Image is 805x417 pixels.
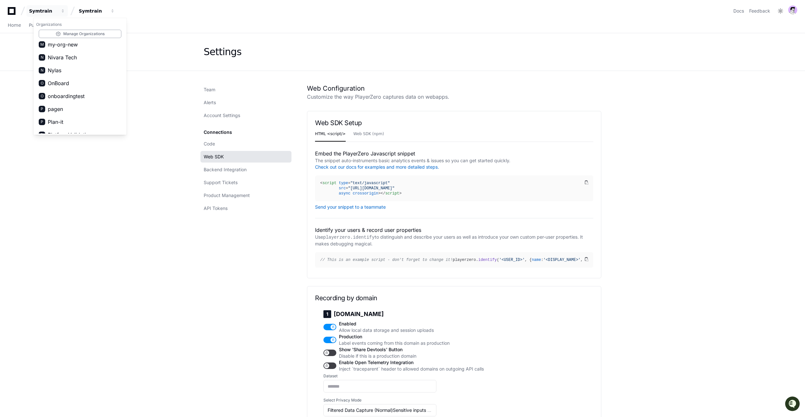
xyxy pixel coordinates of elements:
div: N [39,54,45,61]
h1: Organizations [34,19,127,30]
span: Nylas [48,66,61,74]
div: playerzero. ( , { : , : , : }); [320,257,583,263]
h2: Recording by domain [315,294,593,302]
div: Settings [204,46,241,58]
a: Docs [733,8,744,14]
span: Inject `traceparent` header to allowed domains on outgoing API calls [339,366,484,372]
label: Select Privacy Mode [323,398,484,403]
span: Label events coming from this domain as production [339,340,484,346]
div: Symtrain [79,8,107,14]
a: Manage Organizations [39,30,121,38]
h1: Identify your users & record user properties [315,226,593,234]
span: "[URL][DOMAIN_NAME]" [348,186,394,191]
div: 1 [323,310,331,318]
h2: The snippet auto-instruments basic analytics events & issues so you can get started quickly. [315,157,593,170]
div: N [39,67,45,74]
div: Symtrain [34,18,127,135]
button: Feedback [749,8,770,14]
span: crossorigin [353,191,378,196]
div: Start new chat [22,48,106,55]
img: avatar [788,5,797,15]
a: Web SDK [200,151,291,163]
span: < = = > [320,181,394,196]
a: Account Settings [200,110,291,121]
span: script [322,181,336,185]
a: Product Management [200,190,291,201]
button: Symtrain [26,5,68,17]
div: P [39,119,45,125]
a: Team [200,84,291,95]
div: P [39,106,45,112]
span: Alerts [204,99,216,106]
a: Support Tickets [200,177,291,188]
span: Support Tickets [204,179,238,186]
span: async [339,191,351,196]
button: Symtrain [76,5,117,17]
span: Enable Open Telemetry Integration [339,359,484,366]
div: O [39,93,45,99]
span: Home [8,23,21,27]
span: Pylon [64,68,78,73]
span: '<DISPLAY_NAME>' [543,258,580,262]
div: Symtrain [29,8,57,14]
span: Enabled [339,321,484,327]
span: pagen [48,105,63,113]
span: Production [339,333,484,340]
h2: Customize the way PlayerZero captures data on webapps. [307,93,601,101]
span: Team [204,86,215,93]
span: Account Settings [204,112,240,119]
span: API Tokens [204,205,228,212]
a: Backend Integration [200,164,291,175]
span: Backend Integration [204,166,247,173]
span: Show 'Share Devtools' Button [339,346,484,353]
span: playerzero.identify [323,235,375,240]
span: src [339,186,346,191]
span: Use to distinguish and describe your users as well as introduce your own custom per-user properti... [315,234,583,246]
a: Check out our docs for examples and more detailed steps. [315,164,439,170]
span: identify [478,258,497,262]
a: Alerts [200,97,291,108]
span: // This is an example script - don't forget to change it! [320,258,453,262]
span: name [532,258,541,262]
span: my-org-new [48,41,78,48]
span: Disable if this is a production domain [339,353,484,359]
a: Powered byPylon [46,67,78,73]
span: </ > [381,191,402,196]
span: type [339,181,348,185]
span: Web SDK [204,154,224,160]
h5: [DOMAIN_NAME] [323,310,484,318]
span: Allow local data storage and session uploads [339,327,484,333]
button: Send your snippet to a teammate [315,204,386,210]
a: Home [8,18,21,33]
h2: Web SDK Setup [315,119,593,127]
div: M [39,41,45,48]
a: API Tokens [200,203,291,214]
a: Code [200,138,291,150]
img: PlayerZero [6,6,19,19]
div: We're available if you need us! [22,55,82,60]
span: Product Management [204,192,250,199]
a: Pull Requests [29,18,59,33]
iframe: Open customer support [784,396,802,413]
h1: Web Configuration [307,84,601,93]
div: P [39,132,45,138]
img: 1756235613930-3d25f9e4-fa56-45dd-b3ad-e072dfbd1548 [6,48,18,60]
div: O [39,80,45,86]
span: Plan-it [48,118,63,126]
span: HTML <script/> [315,132,346,136]
span: OnBoard [48,79,69,87]
span: Web SDK (npm) [353,132,384,136]
button: Start new chat [110,50,117,58]
span: onboardingtest [48,92,85,100]
div: Welcome [6,26,117,36]
span: "text/javascript" [351,181,390,185]
h1: Embed the PlayerZero Javascript snippet [315,150,593,157]
span: '<USER_ID>' [499,258,525,262]
span: script [385,191,399,196]
span: Nivara Tech [48,54,77,61]
span: PlatformValidation [48,131,92,139]
label: Dataset [323,373,484,379]
span: Code [204,141,215,147]
span: Pull Requests [29,23,59,27]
